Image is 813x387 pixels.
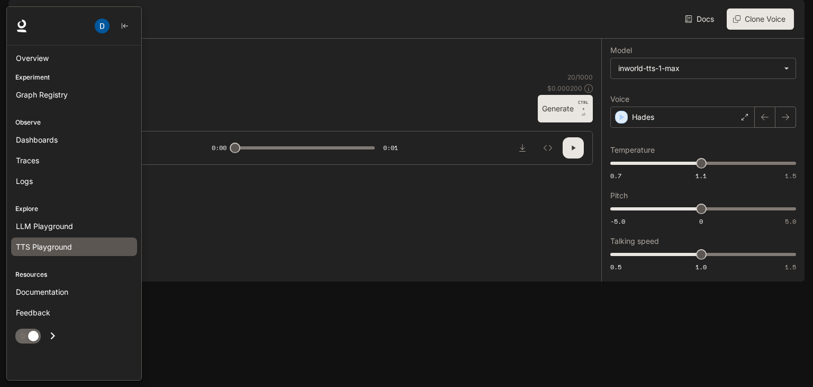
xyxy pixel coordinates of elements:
span: Dashboards [16,134,58,145]
span: 5.0 [785,217,796,226]
span: 0:01 [383,143,398,153]
p: Hades [632,112,654,122]
p: Temperature [610,146,655,154]
span: 1.5 [785,171,796,180]
p: $ 0.000200 [547,84,582,93]
button: User avatar [92,15,113,37]
span: Traces [16,155,39,166]
span: TTS Playground [16,241,72,252]
a: Overview [11,49,137,67]
p: Resources [7,270,141,279]
img: User avatar [95,19,110,33]
span: 0.7 [610,171,621,180]
p: 20 / 1000 [567,73,593,82]
div: inworld-tts-1-max [618,63,779,74]
p: Observe [7,118,141,127]
button: Clone Voice [727,8,794,30]
p: Model [610,47,632,54]
a: Dashboards [11,130,137,149]
span: 1.5 [785,262,796,271]
a: TTS Playground [11,238,137,256]
button: Inspect [537,137,558,159]
button: Download audio [512,137,533,159]
span: 0:00 [212,143,227,153]
span: 0.5 [610,262,621,271]
p: Explore [7,204,141,214]
span: 1.1 [695,171,707,180]
p: ⏎ [578,99,589,118]
p: CTRL + [578,99,589,112]
span: Logs [16,175,33,187]
span: -5.0 [610,217,625,226]
div: inworld-tts-1-max [611,58,796,78]
span: Graph Registry [16,89,68,100]
p: Talking speed [610,238,659,245]
span: 0 [699,217,703,226]
a: LLM Playground [11,217,137,235]
a: Docs [683,8,718,30]
span: Overview [16,52,49,64]
button: GenerateCTRL +⏎ [538,95,593,122]
p: Pitch [610,192,628,199]
span: 1.0 [695,262,707,271]
p: Experiment [7,73,141,82]
a: Logs [11,172,137,190]
span: LLM Playground [16,221,73,232]
p: Voice [610,95,629,103]
a: Traces [11,151,137,170]
a: Graph Registry [11,85,137,104]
